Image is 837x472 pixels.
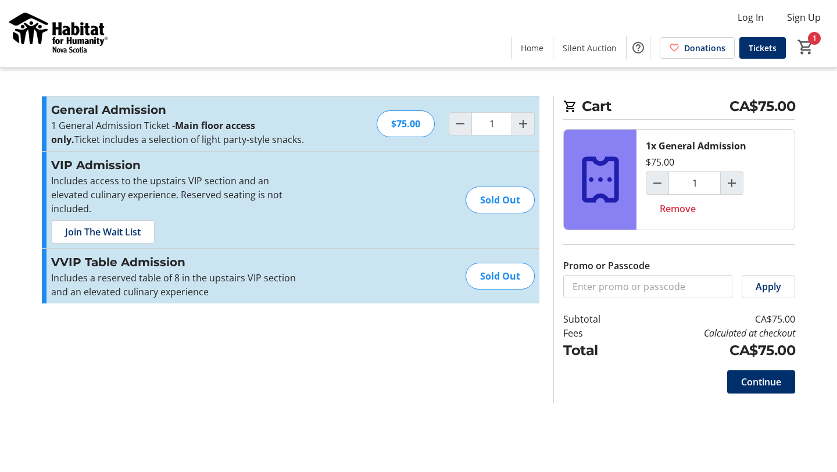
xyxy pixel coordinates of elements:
[787,10,821,24] span: Sign Up
[749,42,777,54] span: Tickets
[563,42,617,54] span: Silent Auction
[627,36,650,59] button: Help
[729,96,795,117] span: CA$75.00
[727,370,795,394] button: Continue
[684,42,725,54] span: Donations
[660,202,696,216] span: Remove
[563,259,650,273] label: Promo or Passcode
[646,155,674,169] div: $75.00
[51,119,305,146] p: 1 General Admission Ticket - Ticket includes a selection of light party-style snacks.
[466,263,535,289] div: Sold Out
[512,113,534,135] button: Increment by one
[631,340,795,361] td: CA$75.00
[728,8,773,27] button: Log In
[646,139,746,153] div: 1x General Admission
[756,280,781,294] span: Apply
[739,37,786,59] a: Tickets
[51,156,305,174] h3: VIP Admission
[563,312,631,326] td: Subtotal
[51,271,305,299] p: Includes a reserved table of 8 in the upstairs VIP section and an elevated culinary experience
[521,42,543,54] span: Home
[742,275,795,298] button: Apply
[377,110,435,137] div: $75.00
[449,113,471,135] button: Decrement by one
[51,220,155,244] button: Join The Wait List
[65,225,141,239] span: Join The Wait List
[553,37,626,59] a: Silent Auction
[778,8,830,27] button: Sign Up
[51,101,305,119] h3: General Admission
[738,10,764,24] span: Log In
[631,312,795,326] td: CA$75.00
[563,96,795,120] h2: Cart
[7,5,110,63] img: Habitat for Humanity Nova Scotia's Logo
[563,275,732,298] input: Enter promo or passcode
[646,197,710,220] button: Remove
[668,171,721,195] input: General Admission Quantity
[51,174,305,216] p: Includes access to the upstairs VIP section and an elevated culinary experience. Reserved seating...
[563,340,631,361] td: Total
[51,253,305,271] h3: VVIP Table Admission
[646,172,668,194] button: Decrement by one
[631,326,795,340] td: Calculated at checkout
[660,37,735,59] a: Donations
[795,37,816,58] button: Cart
[512,37,553,59] a: Home
[563,326,631,340] td: Fees
[466,187,535,213] div: Sold Out
[741,375,781,389] span: Continue
[721,172,743,194] button: Increment by one
[471,112,512,135] input: General Admission Quantity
